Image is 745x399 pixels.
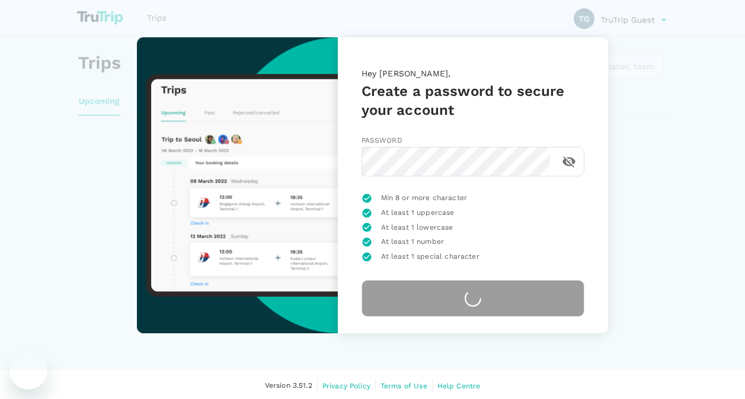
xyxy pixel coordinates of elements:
[9,352,47,390] iframe: Button to launch messaging window
[362,136,402,144] span: Password
[381,251,479,263] span: At least 1 special character
[437,379,481,392] a: Help Centre
[381,379,427,392] a: Terms of Use
[362,67,584,82] p: Hey [PERSON_NAME],
[322,379,370,392] a: Privacy Policy
[322,382,370,390] span: Privacy Policy
[381,382,427,390] span: Terms of Use
[381,222,453,234] span: At least 1 lowercase
[137,37,337,333] img: trutrip-set-password
[362,82,584,120] h5: Create a password to secure your account
[555,147,583,176] button: toggle password visibility
[265,380,312,392] span: Version 3.51.2
[437,382,481,390] span: Help Centre
[381,207,455,219] span: At least 1 uppercase
[381,236,445,248] span: At least 1 number
[381,192,467,204] span: Min 8 or more character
